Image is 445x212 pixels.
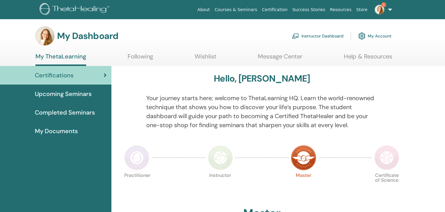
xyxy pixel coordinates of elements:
a: Success Stories [290,4,328,15]
span: Completed Seminars [35,108,95,117]
p: Instructor [208,173,233,198]
a: Resources [328,4,354,15]
span: 1 [381,2,386,7]
img: Master [291,145,316,170]
p: Your journey starts here; welcome to ThetaLearning HQ. Learn the world-renowned technique that sh... [146,94,378,130]
span: Upcoming Seminars [35,89,92,98]
img: cog.svg [358,31,365,41]
p: Master [291,173,316,198]
p: Certificate of Science [374,173,399,198]
a: My Account [358,29,392,43]
a: Following [128,53,153,64]
img: Certificate of Science [374,145,399,170]
h3: Hello, [PERSON_NAME] [214,73,310,84]
a: Help & Resources [344,53,392,64]
img: default.jpg [375,5,384,14]
span: Certifications [35,71,74,80]
a: About [195,4,212,15]
a: Courses & Seminars [212,4,260,15]
a: Certification [259,4,290,15]
a: My ThetaLearning [35,53,86,66]
a: Message Center [258,53,302,64]
p: Practitioner [124,173,150,198]
h3: My Dashboard [57,31,118,41]
img: logo.png [40,3,111,16]
span: My Documents [35,127,78,136]
a: Store [354,4,370,15]
img: chalkboard-teacher.svg [292,33,299,39]
img: Instructor [208,145,233,170]
a: Instructor Dashboard [292,29,344,43]
img: Practitioner [124,145,150,170]
a: Wishlist [195,53,216,64]
img: default.jpg [35,26,55,46]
